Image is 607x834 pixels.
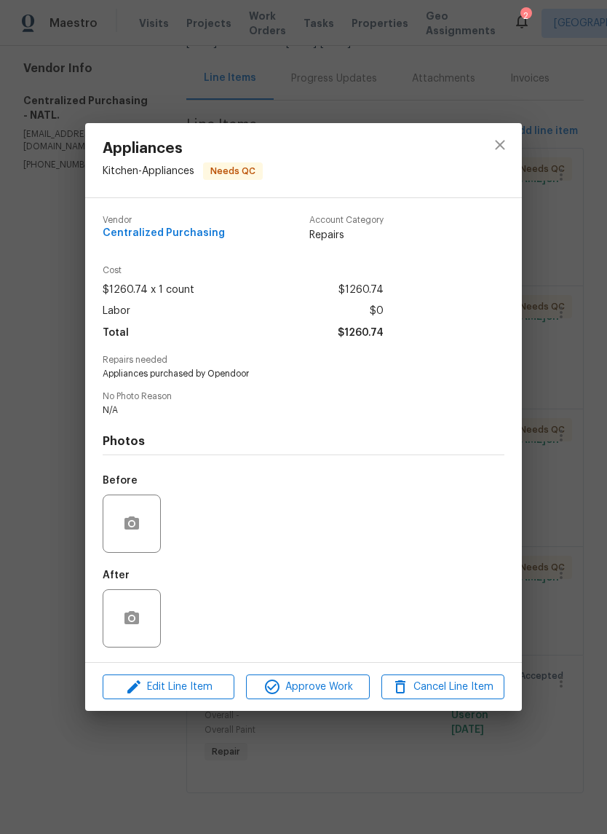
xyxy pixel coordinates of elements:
[338,280,384,301] span: $1260.74
[370,301,384,322] span: $0
[103,141,263,157] span: Appliances
[103,434,504,449] h4: Photos
[103,404,464,417] span: N/A
[103,228,225,239] span: Centralized Purchasing
[103,301,130,322] span: Labor
[520,9,531,23] div: 2
[381,674,504,700] button: Cancel Line Item
[103,266,384,275] span: Cost
[386,678,500,696] span: Cancel Line Item
[103,166,194,176] span: Kitchen - Appliances
[103,570,130,581] h5: After
[246,674,369,700] button: Approve Work
[338,323,384,344] span: $1260.74
[205,164,261,178] span: Needs QC
[483,127,517,162] button: close
[103,368,464,380] span: Appliances purchased by Opendoor
[103,674,234,700] button: Edit Line Item
[103,476,138,486] h5: Before
[250,678,365,696] span: Approve Work
[103,280,194,301] span: $1260.74 x 1 count
[103,216,225,225] span: Vendor
[103,392,504,401] span: No Photo Reason
[309,228,384,243] span: Repairs
[103,355,504,365] span: Repairs needed
[107,678,230,696] span: Edit Line Item
[309,216,384,225] span: Account Category
[103,323,129,344] span: Total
